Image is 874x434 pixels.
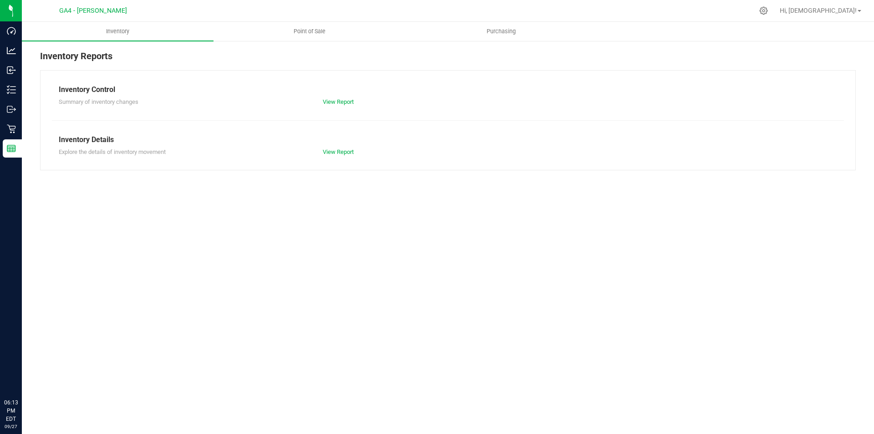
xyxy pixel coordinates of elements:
span: Summary of inventory changes [59,98,138,105]
span: Inventory [94,27,142,36]
iframe: Resource center [9,361,36,388]
inline-svg: Analytics [7,46,16,55]
a: View Report [323,148,354,155]
span: Hi, [DEMOGRAPHIC_DATA]! [780,7,857,14]
span: Purchasing [474,27,528,36]
div: Inventory Details [59,134,837,145]
div: Inventory Reports [40,49,856,70]
p: 09/27 [4,423,18,430]
inline-svg: Retail [7,124,16,133]
inline-svg: Reports [7,144,16,153]
span: Explore the details of inventory movement [59,148,166,155]
inline-svg: Outbound [7,105,16,114]
a: Purchasing [405,22,597,41]
inline-svg: Inventory [7,85,16,94]
span: GA4 - [PERSON_NAME] [59,7,127,15]
inline-svg: Inbound [7,66,16,75]
a: Inventory [22,22,213,41]
div: Manage settings [758,6,769,15]
div: Inventory Control [59,84,837,95]
a: View Report [323,98,354,105]
inline-svg: Dashboard [7,26,16,36]
a: Point of Sale [213,22,405,41]
p: 06:13 PM EDT [4,398,18,423]
span: Point of Sale [281,27,338,36]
